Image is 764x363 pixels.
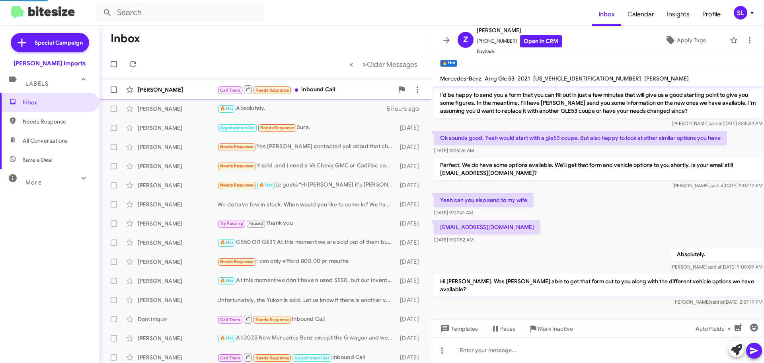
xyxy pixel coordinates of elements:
[23,118,90,126] span: Needs Response
[434,220,540,234] p: [EMAIL_ADDRESS][DOMAIN_NAME]
[477,26,562,35] span: [PERSON_NAME]
[255,317,289,322] span: Needs Response
[220,336,234,341] span: 🔥 Hot
[484,322,522,336] button: Pause
[25,80,49,87] span: Labels
[217,257,396,266] div: I can only afford 800.00 pr mouths
[217,276,396,285] div: At this moment we don't have a used S550, but our inventory changes by the day.
[138,200,217,208] div: [PERSON_NAME]
[396,315,425,323] div: [DATE]
[220,317,241,322] span: Call Them
[35,39,83,47] span: Special Campaign
[518,75,530,82] span: 2021
[23,98,90,106] span: Inbox
[432,322,484,336] button: Templates
[434,237,474,243] span: [DATE] 9:07:52 AM
[709,182,723,188] span: said at
[138,162,217,170] div: [PERSON_NAME]
[217,334,396,343] div: All 2025 New Mercedes Benz except the G wagon and we also have specials for selected 2026 New Mer...
[434,274,762,296] p: Hi [PERSON_NAME]. Was [PERSON_NAME] able to get that form out to you along with the different veh...
[522,322,579,336] button: Mark Inactive
[672,182,762,188] span: [PERSON_NAME] [DATE] 9:07:12 AM
[696,3,727,26] a: Profile
[396,200,425,208] div: [DATE]
[255,355,289,361] span: Needs Response
[138,258,217,266] div: [PERSON_NAME]
[259,182,273,188] span: 🔥 Hot
[500,322,516,336] span: Pause
[670,264,762,270] span: [PERSON_NAME] [DATE] 9:08:09 AM
[477,47,562,55] span: Buyback
[255,88,289,93] span: Needs Response
[220,259,254,264] span: Needs Response
[111,32,140,45] h1: Inbox
[217,219,396,228] div: Thank you
[396,334,425,342] div: [DATE]
[661,3,696,26] a: Insights
[396,239,425,247] div: [DATE]
[217,142,396,151] div: Yes [PERSON_NAME] contacted yall about that charger I've just been busy with work, but I was just...
[644,33,726,47] button: Apply Tags
[138,296,217,304] div: [PERSON_NAME]
[138,105,217,113] div: [PERSON_NAME]
[217,84,394,94] div: Inbound Call
[696,322,734,336] span: Auto Fields
[217,352,396,362] div: Inbound Call
[434,88,762,118] p: I'd be happy to send you a form that you can fill out in just a few minutes that will give us a g...
[11,33,89,52] a: Special Campaign
[434,147,474,153] span: [DATE] 9:05:26 AM
[23,156,53,164] span: Save a Deal
[709,120,723,126] span: said at
[345,56,422,73] nav: Page navigation example
[592,3,621,26] a: Inbox
[734,6,747,20] div: SL
[25,179,42,186] span: More
[434,193,534,207] p: Yeah can you also send to my wife
[396,353,425,361] div: [DATE]
[217,161,396,171] div: It sold .and I need a V6 Chevy GMC or Cadillac car as I do Uber and deliveries
[520,35,562,47] a: Open in CRM
[220,221,243,226] span: Try Pausing
[217,181,396,190] div: Le gustó “Hi [PERSON_NAME] it's [PERSON_NAME] at [PERSON_NAME] Imports. I saw you've been in touc...
[138,315,217,323] div: Dom Inique
[220,163,254,169] span: Needs Response
[217,238,396,247] div: G550 OR G63? At this moment we are sold out of them but getting a white G550 next month.
[248,221,263,226] span: Paused
[14,59,86,67] div: [PERSON_NAME] Imports
[138,353,217,361] div: [PERSON_NAME]
[644,75,689,82] span: [PERSON_NAME]
[673,299,762,305] span: [PERSON_NAME] [DATE] 2:57:19 PM
[294,355,329,361] span: Appointment Set
[363,59,367,69] span: »
[396,258,425,266] div: [DATE]
[434,131,727,145] p: Ok sounds good. Yeah would start with a gle53 coupe. But also happy to look at other similar opti...
[138,143,217,151] div: [PERSON_NAME]
[217,314,396,324] div: Inbound Call
[220,182,254,188] span: Needs Response
[440,75,481,82] span: Mercedes-Benz
[217,200,396,208] div: We do have few in stock. When would you like to come in? We have an opening [DATE] at 1:15pm or 5...
[220,144,254,149] span: Needs Response
[349,59,353,69] span: «
[677,33,706,47] span: Apply Tags
[689,322,740,336] button: Auto Fields
[533,75,641,82] span: [US_VEHICLE_IDENTIFICATION_NUMBER]
[396,220,425,228] div: [DATE]
[621,3,661,26] a: Calendar
[217,296,396,304] div: Unfortunately, the Yukon is sold. Let us know if there is another vehicle that catches your eye.
[707,264,721,270] span: said at
[396,296,425,304] div: [DATE]
[434,158,762,180] p: Perfect. We do have some options available. We'll get that form and vehicle options to you shortl...
[670,247,762,261] p: Absolutely.
[672,120,762,126] span: [PERSON_NAME] [DATE] 8:48:34 AM
[387,105,425,113] div: 5 hours ago
[710,299,724,305] span: said at
[396,124,425,132] div: [DATE]
[220,355,241,361] span: Call Them
[396,162,425,170] div: [DATE]
[138,181,217,189] div: [PERSON_NAME]
[439,322,478,336] span: Templates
